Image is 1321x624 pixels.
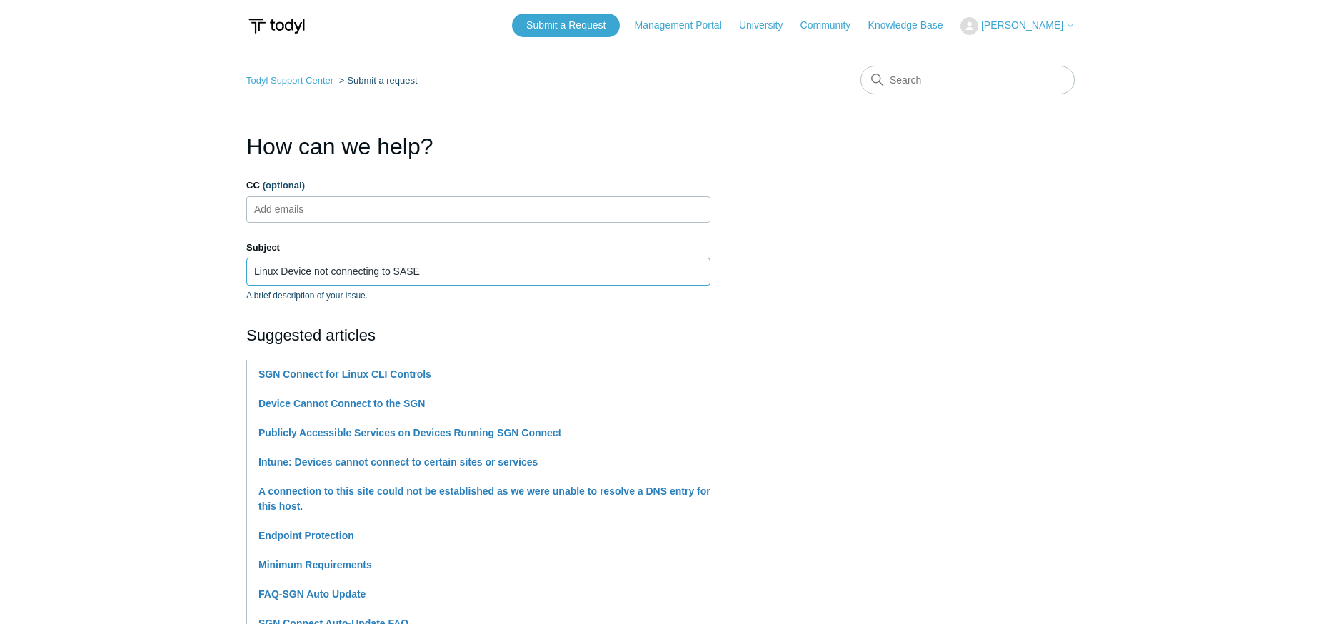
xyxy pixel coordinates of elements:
input: Add emails [249,198,334,220]
h2: Suggested articles [246,323,710,347]
a: Submit a Request [512,14,620,37]
a: Knowledge Base [868,18,958,33]
a: Publicly Accessible Services on Devices Running SGN Connect [258,427,561,438]
li: Todyl Support Center [246,75,336,86]
a: Intune: Devices cannot connect to certain sites or services [258,456,538,468]
img: Todyl Support Center Help Center home page [246,13,307,39]
button: [PERSON_NAME] [960,17,1075,35]
a: Minimum Requirements [258,559,372,570]
a: A connection to this site could not be established as we were unable to resolve a DNS entry for t... [258,485,710,512]
span: [PERSON_NAME] [981,19,1063,31]
li: Submit a request [336,75,418,86]
a: University [739,18,797,33]
a: Todyl Support Center [246,75,333,86]
a: Endpoint Protection [258,530,354,541]
p: A brief description of your issue. [246,289,710,302]
a: Management Portal [635,18,736,33]
label: CC [246,178,710,193]
a: Device Cannot Connect to the SGN [258,398,425,409]
h1: How can we help? [246,129,710,163]
span: (optional) [263,180,305,191]
label: Subject [246,241,710,255]
a: FAQ-SGN Auto Update [258,588,366,600]
a: Community [800,18,865,33]
input: Search [860,66,1075,94]
a: SGN Connect for Linux CLI Controls [258,368,431,380]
